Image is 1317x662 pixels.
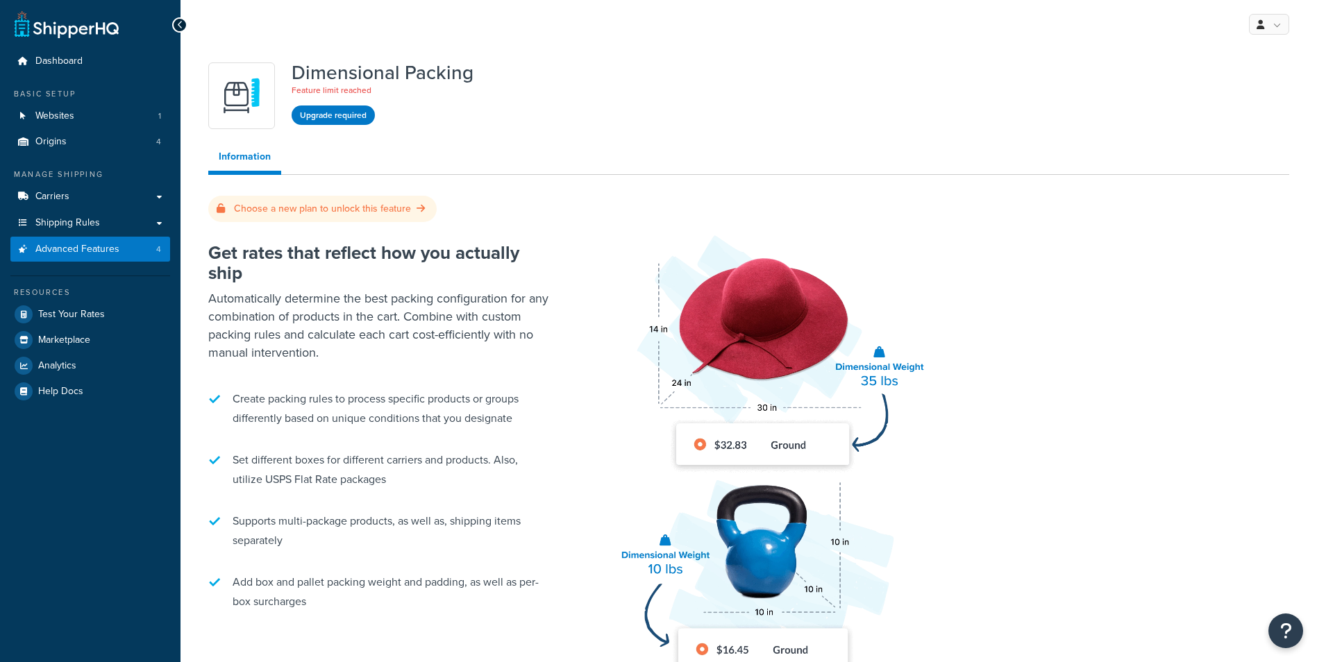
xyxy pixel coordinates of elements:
[10,169,170,180] div: Manage Shipping
[38,360,76,372] span: Analytics
[38,309,105,321] span: Test Your Rates
[35,191,69,203] span: Carriers
[10,103,170,129] a: Websites1
[292,83,473,97] p: Feature limit reached
[38,386,83,398] span: Help Docs
[1268,613,1303,648] button: Open Resource Center
[35,136,67,148] span: Origins
[10,210,170,236] a: Shipping Rules
[10,379,170,404] a: Help Docs
[38,334,90,346] span: Marketplace
[208,143,281,175] a: Information
[208,243,555,282] h2: Get rates that reflect how you actually ship
[217,71,266,120] img: DTVBYsAAAAAASUVORK5CYII=
[208,566,555,618] li: Add box and pallet packing weight and padding, as well as per-box surcharges
[217,201,428,216] a: Choose a new plan to unlock this feature
[35,244,119,255] span: Advanced Features
[208,443,555,496] li: Set different boxes for different carriers and products. Also, utilize USPS Flat Rate packages
[208,504,555,557] li: Supports multi-package products, as well as, shipping items separately
[292,105,375,125] button: Upgrade required
[10,328,170,353] a: Marketplace
[10,353,170,378] a: Analytics
[156,136,161,148] span: 4
[156,244,161,255] span: 4
[208,289,555,362] p: Automatically determine the best packing configuration for any combination of products in the car...
[10,129,170,155] a: Origins4
[10,103,170,129] li: Websites
[10,302,170,327] a: Test Your Rates
[10,49,170,74] a: Dashboard
[158,110,161,122] span: 1
[10,88,170,100] div: Basic Setup
[35,110,74,122] span: Websites
[10,129,170,155] li: Origins
[10,237,170,262] li: Advanced Features
[10,287,170,298] div: Resources
[208,382,555,435] li: Create packing rules to process specific products or groups differently based on unique condition...
[35,56,83,67] span: Dashboard
[10,237,170,262] a: Advanced Features4
[292,62,473,83] h1: Dimensional Packing
[10,184,170,210] a: Carriers
[35,217,100,229] span: Shipping Rules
